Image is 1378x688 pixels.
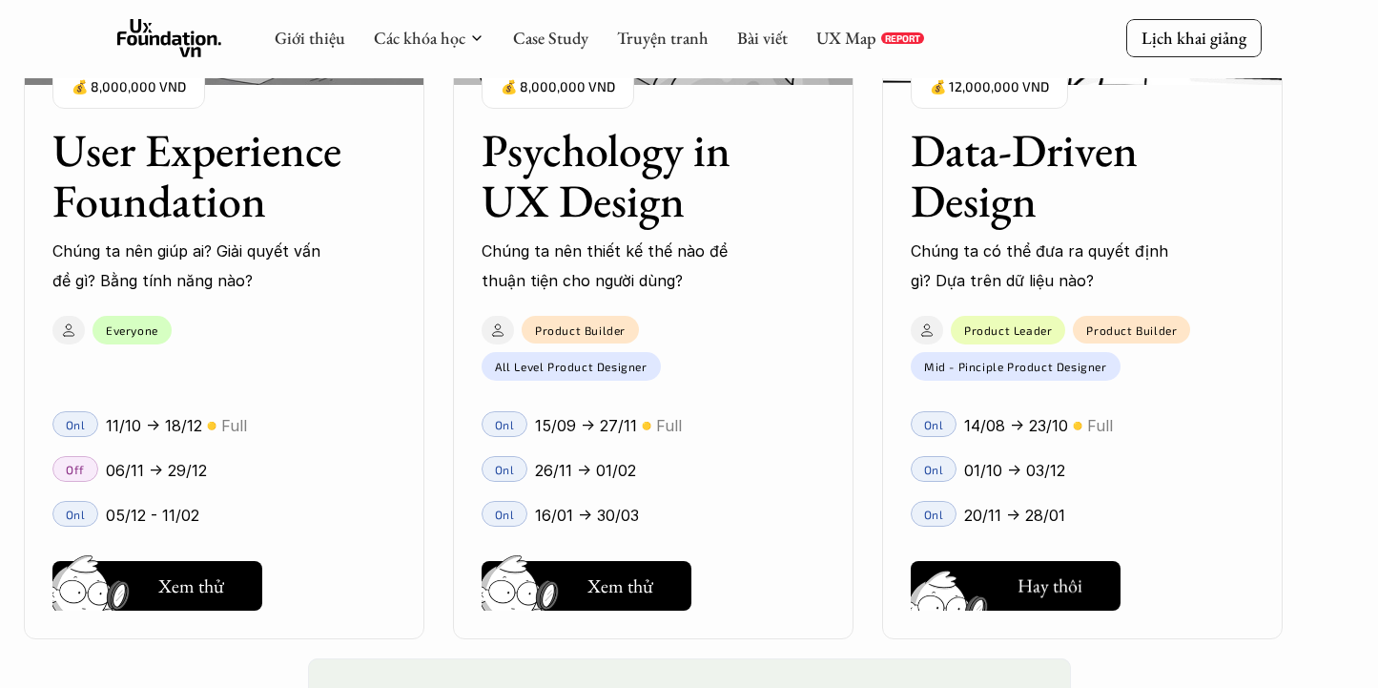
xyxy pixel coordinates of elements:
[964,501,1065,530] p: 20/11 -> 28/01
[924,508,944,521] p: Onl
[482,553,691,611] a: Xem thử
[158,573,224,599] h5: Xem thử
[1018,573,1082,599] h5: Hay thôi
[924,418,944,431] p: Onl
[495,418,515,431] p: Onl
[1073,419,1082,433] p: 🟡
[1141,27,1246,49] p: Lịch khai giảng
[275,27,345,49] a: Giới thiệu
[587,573,653,599] h5: Xem thử
[52,238,329,296] p: Chúng ta nên giúp ai? Giải quyết vấn đề gì? Bằng tính năng nào?
[911,553,1121,611] a: Hay thôi
[930,74,1049,100] p: 💰 12,000,000 VND
[924,360,1107,373] p: Mid - Pinciple Product Designer
[881,32,924,44] a: REPORT
[911,125,1206,226] h3: Data-Driven Design
[535,501,639,530] p: 16/01 -> 30/03
[482,238,758,296] p: Chúng ta nên thiết kế thế nào để thuận tiện cho người dùng?
[482,125,777,226] h3: Psychology in UX Design
[885,32,920,44] p: REPORT
[374,27,465,49] a: Các khóa học
[535,323,626,337] p: Product Builder
[911,238,1187,296] p: Chúng ta có thể đưa ra quyết định gì? Dựa trên dữ liệu nào?
[656,411,682,440] p: Full
[1126,19,1262,56] a: Lịch khai giảng
[482,561,691,611] button: Xem thử
[911,561,1121,611] button: Hay thôi
[617,27,709,49] a: Truyện tranh
[495,463,515,476] p: Onl
[964,411,1068,440] p: 14/08 -> 23/10
[964,456,1065,485] p: 01/10 -> 03/12
[52,125,348,226] h3: User Experience Foundation
[495,508,515,521] p: Onl
[737,27,788,49] a: Bài viết
[1087,411,1113,440] p: Full
[816,27,876,49] a: UX Map
[642,419,651,433] p: 🟡
[221,411,247,440] p: Full
[495,360,648,373] p: All Level Product Designer
[513,27,588,49] a: Case Study
[501,74,615,100] p: 💰 8,000,000 VND
[924,463,944,476] p: Onl
[207,419,216,433] p: 🟡
[535,411,637,440] p: 15/09 -> 27/11
[1086,323,1177,337] p: Product Builder
[964,323,1052,337] p: Product Leader
[535,456,636,485] p: 26/11 -> 01/02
